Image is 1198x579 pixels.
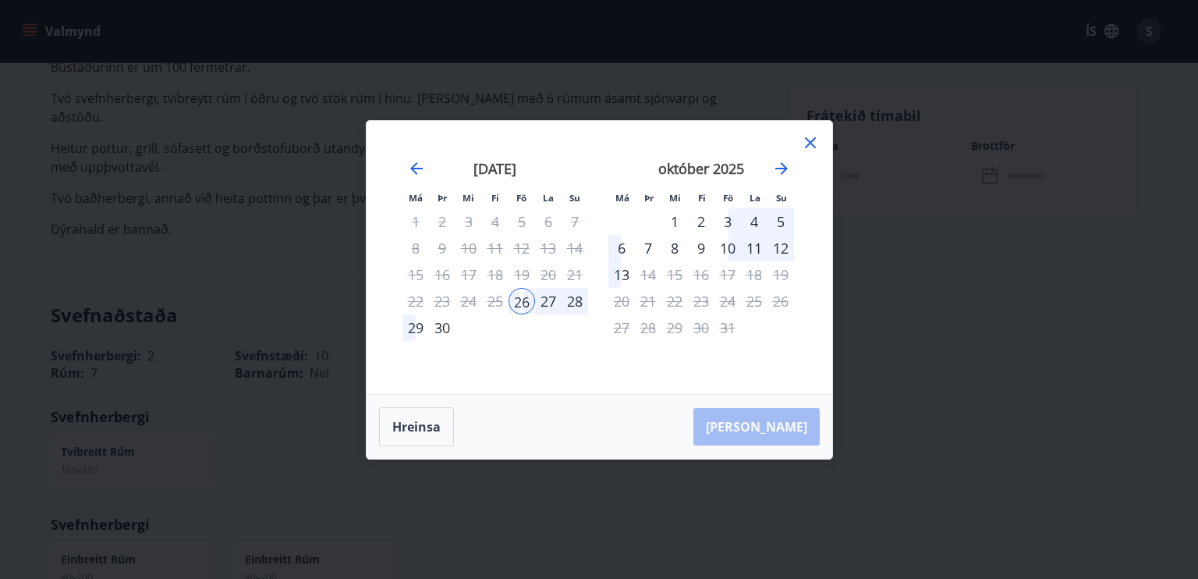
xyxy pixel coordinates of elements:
td: Choose laugardagur, 11. október 2025 as your check-out date. It’s available. [741,235,767,261]
small: La [543,192,554,204]
td: Not available. fimmtudagur, 23. október 2025 [688,288,714,314]
div: 4 [741,208,767,235]
td: Not available. laugardagur, 13. september 2025 [535,235,562,261]
td: Not available. fimmtudagur, 11. september 2025 [482,235,509,261]
td: Not available. þriðjudagur, 9. september 2025 [429,235,455,261]
td: Choose laugardagur, 4. október 2025 as your check-out date. It’s available. [741,208,767,235]
td: Not available. laugardagur, 6. september 2025 [535,208,562,235]
td: Not available. mánudagur, 8. september 2025 [402,235,429,261]
small: Fö [516,192,526,204]
td: Choose mánudagur, 29. september 2025 as your check-out date. It’s available. [402,314,429,341]
small: Má [409,192,423,204]
td: Choose mánudagur, 6. október 2025 as your check-out date. It’s available. [608,235,635,261]
td: Not available. föstudagur, 19. september 2025 [509,261,535,288]
div: 26 [509,288,535,314]
td: Not available. föstudagur, 24. október 2025 [714,288,741,314]
td: Not available. föstudagur, 12. september 2025 [509,235,535,261]
td: Not available. fimmtudagur, 30. október 2025 [688,314,714,341]
small: Fi [698,192,706,204]
div: 30 [429,314,455,341]
td: Not available. sunnudagur, 26. október 2025 [767,288,794,314]
td: Not available. miðvikudagur, 3. september 2025 [455,208,482,235]
td: Not available. miðvikudagur, 15. október 2025 [661,261,688,288]
div: 11 [741,235,767,261]
td: Not available. laugardagur, 25. október 2025 [741,288,767,314]
td: Not available. miðvikudagur, 29. október 2025 [661,314,688,341]
td: Not available. mánudagur, 1. september 2025 [402,208,429,235]
small: Su [776,192,787,204]
small: La [750,192,760,204]
strong: október 2025 [658,159,744,178]
td: Not available. fimmtudagur, 18. september 2025 [482,261,509,288]
td: Not available. föstudagur, 17. október 2025 [714,261,741,288]
td: Not available. miðvikudagur, 24. september 2025 [455,288,482,314]
td: Choose föstudagur, 3. október 2025 as your check-out date. It’s available. [714,208,741,235]
td: Not available. sunnudagur, 7. september 2025 [562,208,588,235]
div: Move forward to switch to the next month. [772,159,791,178]
td: Choose sunnudagur, 5. október 2025 as your check-out date. It’s available. [767,208,794,235]
small: Þr [438,192,447,204]
small: Fi [491,192,499,204]
td: Choose sunnudagur, 28. september 2025 as your check-out date. It’s available. [562,288,588,314]
td: Choose fimmtudagur, 2. október 2025 as your check-out date. It’s available. [688,208,714,235]
td: Not available. miðvikudagur, 17. september 2025 [455,261,482,288]
td: Not available. mánudagur, 22. september 2025 [402,288,429,314]
td: Not available. laugardagur, 20. september 2025 [535,261,562,288]
td: Selected as start date. föstudagur, 26. september 2025 [509,288,535,314]
td: Not available. þriðjudagur, 14. október 2025 [635,261,661,288]
td: Not available. föstudagur, 5. september 2025 [509,208,535,235]
div: Move backward to switch to the previous month. [407,159,426,178]
td: Choose föstudagur, 10. október 2025 as your check-out date. It’s available. [714,235,741,261]
td: Not available. þriðjudagur, 23. september 2025 [429,288,455,314]
td: Not available. fimmtudagur, 16. október 2025 [688,261,714,288]
div: Aðeins útritun í boði [608,261,635,288]
div: 28 [562,288,588,314]
div: 5 [767,208,794,235]
button: Hreinsa [379,407,454,446]
small: Þr [644,192,654,204]
td: Not available. sunnudagur, 21. september 2025 [562,261,588,288]
div: 29 [402,314,429,341]
td: Not available. föstudagur, 31. október 2025 [714,314,741,341]
div: 1 [661,208,688,235]
td: Not available. mánudagur, 27. október 2025 [608,314,635,341]
td: Not available. laugardagur, 18. október 2025 [741,261,767,288]
td: Not available. sunnudagur, 19. október 2025 [767,261,794,288]
td: Not available. miðvikudagur, 10. september 2025 [455,235,482,261]
strong: [DATE] [473,159,516,178]
td: Not available. fimmtudagur, 25. september 2025 [482,288,509,314]
td: Choose miðvikudagur, 8. október 2025 as your check-out date. It’s available. [661,235,688,261]
td: Choose laugardagur, 27. september 2025 as your check-out date. It’s available. [535,288,562,314]
small: Mi [463,192,474,204]
div: 9 [688,235,714,261]
div: 12 [767,235,794,261]
div: 27 [535,288,562,314]
td: Choose fimmtudagur, 9. október 2025 as your check-out date. It’s available. [688,235,714,261]
td: Choose sunnudagur, 12. október 2025 as your check-out date. It’s available. [767,235,794,261]
td: Not available. mánudagur, 15. september 2025 [402,261,429,288]
div: 7 [635,235,661,261]
small: Má [615,192,629,204]
td: Choose þriðjudagur, 7. október 2025 as your check-out date. It’s available. [635,235,661,261]
div: 10 [714,235,741,261]
td: Not available. þriðjudagur, 16. september 2025 [429,261,455,288]
div: 8 [661,235,688,261]
td: Not available. þriðjudagur, 2. september 2025 [429,208,455,235]
td: Choose miðvikudagur, 1. október 2025 as your check-out date. It’s available. [661,208,688,235]
td: Not available. þriðjudagur, 21. október 2025 [635,288,661,314]
div: 6 [608,235,635,261]
td: Not available. sunnudagur, 14. september 2025 [562,235,588,261]
small: Fö [723,192,733,204]
td: Not available. þriðjudagur, 28. október 2025 [635,314,661,341]
small: Mi [669,192,681,204]
small: Su [569,192,580,204]
td: Not available. fimmtudagur, 4. september 2025 [482,208,509,235]
div: Calendar [385,140,813,375]
td: Not available. mánudagur, 20. október 2025 [608,288,635,314]
td: Choose mánudagur, 13. október 2025 as your check-out date. It’s available. [608,261,635,288]
div: Aðeins útritun í boði [714,261,741,288]
div: 2 [688,208,714,235]
td: Choose þriðjudagur, 30. september 2025 as your check-out date. It’s available. [429,314,455,341]
td: Not available. miðvikudagur, 22. október 2025 [661,288,688,314]
div: 3 [714,208,741,235]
